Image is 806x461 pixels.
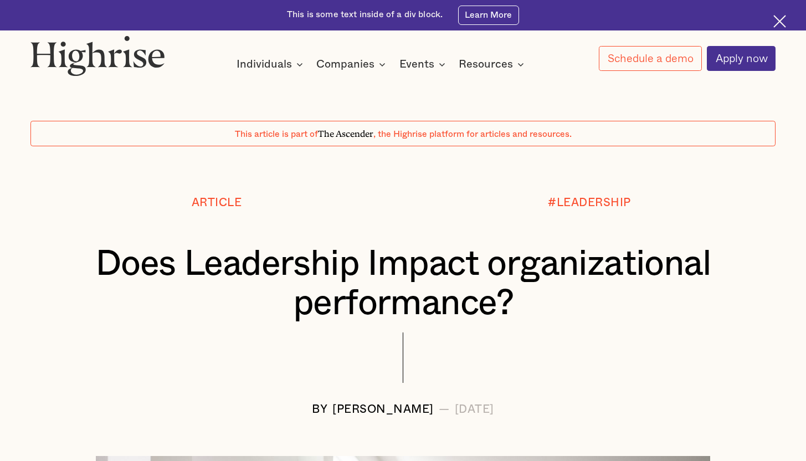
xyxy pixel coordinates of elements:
[459,58,513,71] div: Resources
[399,58,434,71] div: Events
[61,244,745,324] h1: Does Leadership Impact organizational performance?
[439,403,450,416] div: —
[237,58,292,71] div: Individuals
[458,6,520,25] a: Learn More
[235,130,318,139] span: This article is part of
[599,46,702,70] a: Schedule a demo
[192,197,242,209] div: Article
[332,403,434,416] div: [PERSON_NAME]
[773,15,786,28] img: Cross icon
[459,58,527,71] div: Resources
[30,35,165,76] img: Highrise logo
[548,197,631,209] div: #LEADERSHIP
[707,46,776,71] a: Apply now
[399,58,449,71] div: Events
[373,130,572,139] span: , the Highrise platform for articles and resources.
[237,58,306,71] div: Individuals
[312,403,327,416] div: BY
[287,9,443,21] div: This is some text inside of a div block.
[455,403,494,416] div: [DATE]
[318,126,373,137] span: The Ascender
[316,58,389,71] div: Companies
[316,58,374,71] div: Companies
